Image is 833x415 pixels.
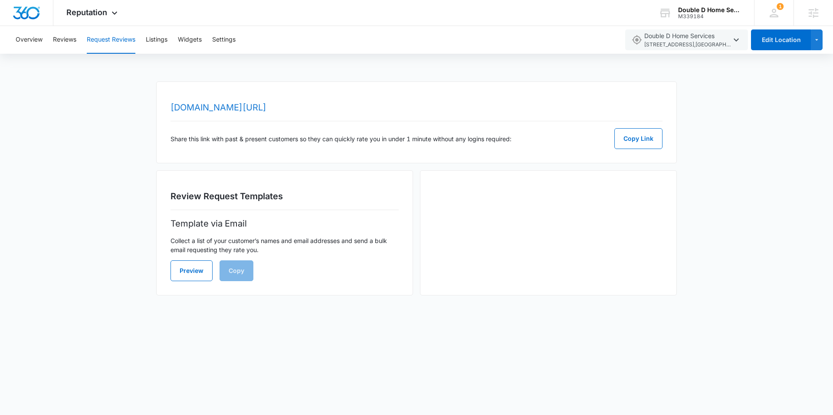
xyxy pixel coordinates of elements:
button: Request Reviews [87,26,135,54]
div: notifications count [777,3,784,10]
button: Edit Location [751,29,811,50]
button: Settings [212,26,236,54]
button: Listings [146,26,167,54]
button: Double D Home Services[STREET_ADDRESS],[GEOGRAPHIC_DATA][PERSON_NAME],WI [625,29,748,50]
p: Collect a list of your customer’s names and email addresses and send a bulk email requesting they... [171,236,399,254]
button: Copy Link [614,128,662,149]
span: 1 [777,3,784,10]
div: account name [678,6,741,13]
div: Share this link with past & present customers so they can quickly rate you in under 1 minute with... [171,128,662,149]
h2: Review Request Templates [171,190,399,203]
a: [DOMAIN_NAME][URL] [171,102,266,113]
span: Double D Home Services [644,31,731,49]
span: Reputation [66,8,107,17]
button: Overview [16,26,43,54]
button: Preview [171,260,213,281]
span: [STREET_ADDRESS] , [GEOGRAPHIC_DATA][PERSON_NAME] , WI [644,41,731,49]
button: Widgets [178,26,202,54]
div: account id [678,13,741,19]
button: Reviews [53,26,76,54]
p: Template via Email [171,217,399,230]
